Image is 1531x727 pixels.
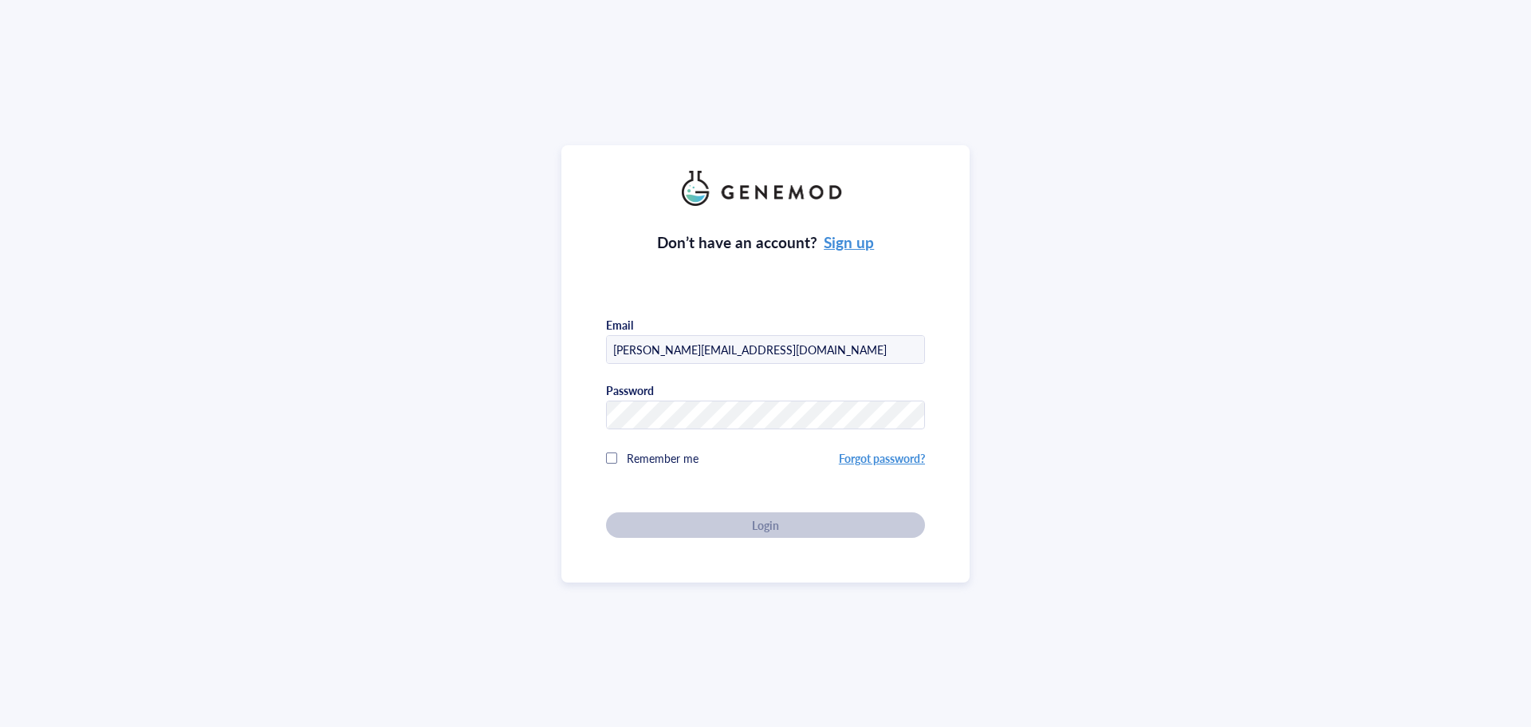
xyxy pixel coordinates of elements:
div: Email [606,318,633,332]
img: genemod_logo_light-BcqUzbGq.png [682,171,849,206]
div: Password [606,383,654,397]
div: Don’t have an account? [657,231,875,254]
a: Forgot password? [839,450,925,466]
span: Remember me [627,450,699,466]
a: Sign up [824,231,874,253]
